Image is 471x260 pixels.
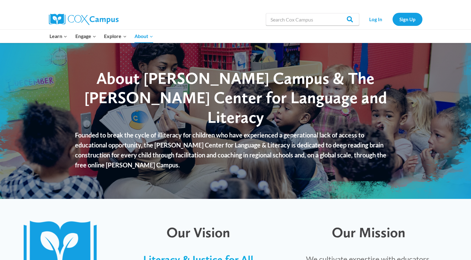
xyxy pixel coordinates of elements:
[46,30,157,43] nav: Primary Navigation
[104,32,126,40] span: Explore
[332,224,405,241] span: Our Mission
[362,13,422,26] nav: Secondary Navigation
[167,224,230,241] span: Our Vision
[362,13,389,26] a: Log In
[84,68,387,127] span: About [PERSON_NAME] Campus & The [PERSON_NAME] Center for Language and Literacy
[49,32,67,40] span: Learn
[134,32,153,40] span: About
[75,32,96,40] span: Engage
[75,130,396,170] p: Founded to break the cycle of illiteracy for children who have experienced a generational lack of...
[266,13,359,26] input: Search Cox Campus
[49,14,119,25] img: Cox Campus
[393,13,422,26] a: Sign Up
